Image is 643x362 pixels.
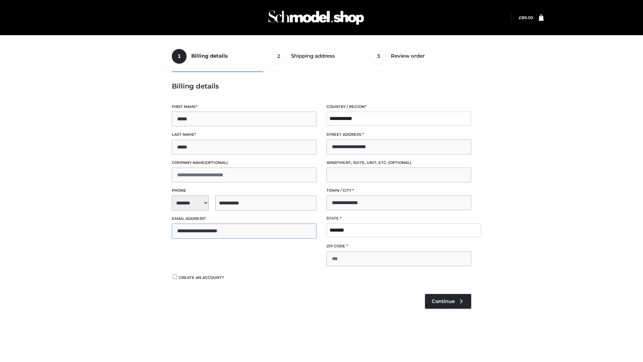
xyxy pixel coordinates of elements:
label: First name [172,104,316,110]
label: Street address [327,131,471,138]
span: (optional) [388,160,411,165]
label: State [327,215,471,222]
label: Phone [172,187,316,194]
label: Email address [172,216,316,222]
span: Continue [432,298,455,304]
label: ZIP Code [327,243,471,249]
bdi: 89.00 [519,15,533,20]
img: Schmodel Admin 964 [266,4,366,31]
h3: Billing details [172,82,471,90]
a: Continue [425,294,471,309]
a: £89.00 [519,15,533,20]
span: (optional) [205,160,228,165]
label: Last name [172,131,316,138]
label: Town / City [327,187,471,194]
span: Create an account? [179,275,224,280]
span: £ [519,15,521,20]
label: Company name [172,160,316,166]
input: Create an account? [172,275,178,279]
label: Country / Region [327,104,471,110]
label: Apartment, suite, unit, etc. [327,160,471,166]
